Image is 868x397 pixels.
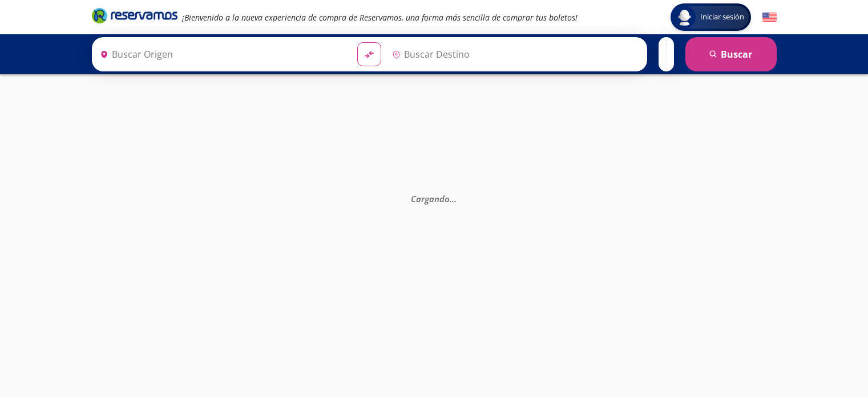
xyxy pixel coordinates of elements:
button: Buscar [685,37,777,71]
input: Buscar Origen [95,40,349,69]
button: English [762,10,777,25]
span: . [454,193,457,204]
em: ¡Bienvenido a la nueva experiencia de compra de Reservamos, una forma más sencilla de comprar tus... [182,12,578,23]
i: Brand Logo [92,7,177,24]
span: . [452,193,454,204]
span: Iniciar sesión [696,11,749,23]
input: Buscar Destino [387,40,641,69]
em: Cargando [411,193,457,204]
a: Brand Logo [92,7,177,27]
span: . [450,193,452,204]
